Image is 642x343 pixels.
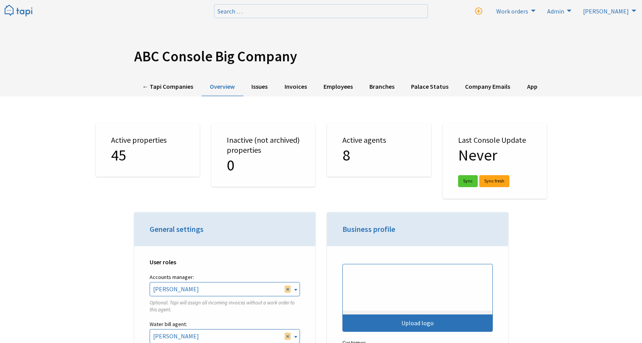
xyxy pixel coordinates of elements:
div: Upload logo [343,314,492,331]
button: Upload logo [342,264,493,332]
span: Josh Sali [150,282,300,296]
div: Last Console Update [443,123,547,199]
a: Work orders [492,5,538,17]
span: 8 [342,145,350,165]
span: Remove all items [285,286,291,292]
h3: Business profile [342,224,493,235]
img: Tapi logo [5,5,32,17]
p: Optional. Tapi will assign all incoming invoices without a work order to this agent. [150,299,300,313]
a: Overview [202,78,243,96]
a: App [519,78,546,96]
span: Work orders [496,7,528,15]
div: Active properties [96,123,200,177]
a: Sync [458,175,478,187]
a: Palace Status [403,78,457,96]
div: Active agents [327,123,431,177]
a: Admin [543,5,573,17]
span: [PERSON_NAME] [583,7,629,15]
h3: General settings [150,224,300,235]
span: Never [458,145,497,165]
a: ← Tapi Companies [134,78,202,96]
a: Sync fresh [479,175,509,187]
a: [PERSON_NAME] [578,5,638,17]
label: Accounts manager: [150,272,300,282]
span: Anna Pengelly [150,329,300,343]
span: 0 [227,155,234,175]
i: New work order [475,8,482,15]
label: Water bill agent: [150,319,300,329]
a: Branches [361,78,403,96]
li: Josh [578,5,638,17]
span: Admin [547,7,564,15]
span: 45 [111,145,126,165]
strong: User roles [150,258,176,266]
div: Inactive (not archived) properties [211,123,315,187]
span: Remove all items [285,333,291,340]
a: Issues [243,78,276,96]
h1: ABC Console Big Company [134,48,508,65]
a: Invoices [276,78,315,96]
a: Employees [315,78,361,96]
a: Company Emails [457,78,519,96]
span: Search … [217,7,243,15]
